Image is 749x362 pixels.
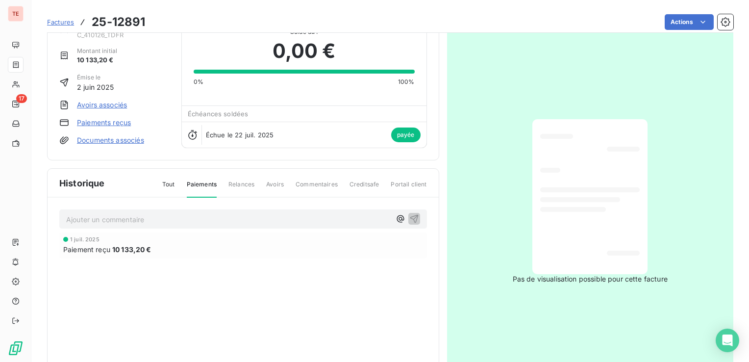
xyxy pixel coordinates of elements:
a: Factures [47,17,74,27]
span: Relances [228,180,254,197]
span: 0,00 € [273,36,336,66]
span: Pas de visualisation possible pour cette facture [513,274,668,284]
span: 0% [194,78,203,86]
span: Émise le [77,73,114,82]
span: Échéances soldées [188,110,249,118]
span: 10 133,20 € [112,244,151,255]
a: Paiements reçus [77,118,131,128]
div: Open Intercom Messenger [716,329,739,352]
span: 17 [16,94,27,103]
div: TE [8,6,24,22]
button: Actions [665,14,714,30]
a: Avoirs associés [77,100,127,110]
span: 2 juin 2025 [77,82,114,92]
span: Historique [59,177,105,190]
span: 10 133,20 € [77,55,117,65]
span: Paiements [187,180,217,198]
a: Documents associés [77,135,144,145]
span: Échue le 22 juil. 2025 [206,131,274,139]
span: Tout [162,180,175,197]
h3: 25-12891 [92,13,145,31]
img: Logo LeanPay [8,340,24,356]
span: payée [391,128,421,142]
span: 1 juil. 2025 [70,236,100,242]
span: 100% [398,78,415,86]
span: Montant initial [77,47,117,55]
span: Creditsafe [350,180,379,197]
span: C_410126_TDFR [77,31,170,39]
span: Paiement reçu [63,244,110,255]
span: Factures [47,18,74,26]
span: Avoirs [266,180,284,197]
span: Commentaires [296,180,338,197]
span: Portail client [391,180,426,197]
